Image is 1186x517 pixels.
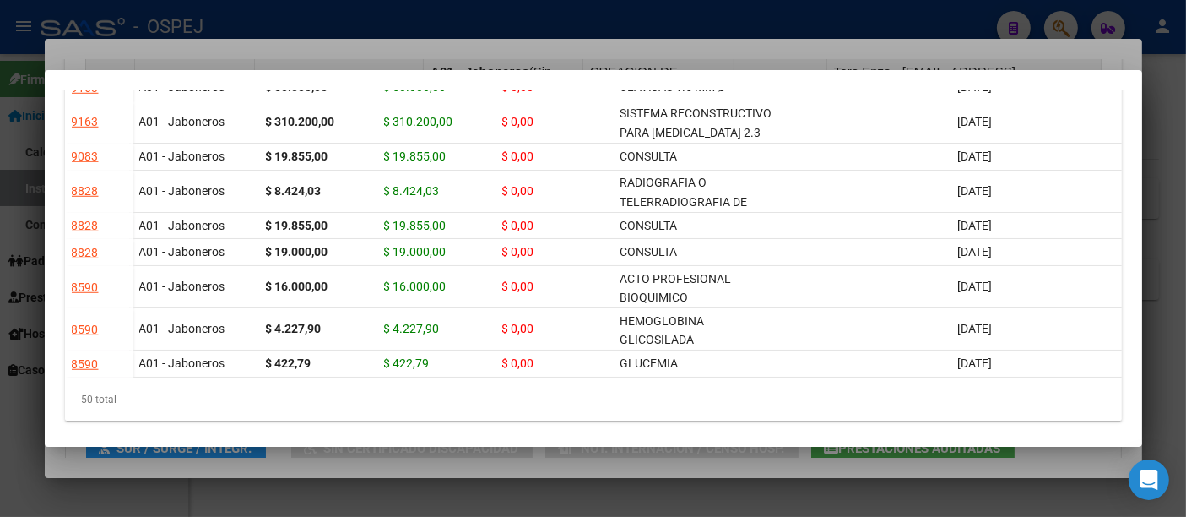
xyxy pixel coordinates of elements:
[139,356,225,370] span: A01 - Jaboneros
[384,245,447,258] span: $ 19.000,00
[72,278,99,297] div: 8590
[266,245,328,258] strong: $ 19.000,00
[958,356,993,370] span: [DATE]
[384,115,453,128] span: $ 310.200,00
[72,112,99,132] div: 9163
[958,245,993,258] span: [DATE]
[502,245,534,258] span: $ 0,00
[266,356,311,370] strong: $ 422,79
[384,219,447,232] span: $ 19.855,00
[502,322,534,335] span: $ 0,00
[72,355,99,374] div: 8590
[384,356,430,370] span: $ 422,79
[620,176,770,228] span: RADIOGRAFIA O TELERRADIOGRAFIA DE [PERSON_NAME] CON O SIN
[384,280,447,293] span: $ 16.000,00
[266,150,328,163] strong: $ 19.855,00
[139,245,225,258] span: A01 - Jaboneros
[72,147,99,166] div: 9083
[620,106,772,216] span: SISTEMA RECONSTRUCTIVO PARA [MEDICAL_DATA] 2.3 Torniillos Canulados en Titanio Rosca Completa Ins...
[958,280,993,293] span: [DATE]
[620,272,732,305] span: ACTO PROFESIONAL BIOQUIMICO
[266,115,335,128] strong: $ 310.200,00
[620,219,678,232] span: CONSULTA
[139,150,225,163] span: A01 - Jaboneros
[384,184,440,198] span: $ 8.424,03
[958,184,993,198] span: [DATE]
[139,115,225,128] span: A01 - Jaboneros
[620,356,679,370] span: GLUCEMIA
[266,184,322,198] strong: $ 8.424,03
[266,219,328,232] strong: $ 19.855,00
[620,150,678,163] span: CONSULTA
[72,320,99,340] div: 8590
[72,182,99,201] div: 8828
[620,245,678,258] span: CONSULTA
[958,150,993,163] span: [DATE]
[266,280,328,293] strong: $ 16.000,00
[139,219,225,232] span: A01 - Jaboneros
[620,314,705,347] span: HEMOGLOBINA GLICOSILADA
[139,184,225,198] span: A01 - Jaboneros
[502,184,534,198] span: $ 0,00
[384,150,447,163] span: $ 19.855,00
[958,322,993,335] span: [DATE]
[65,378,1122,421] div: 50 total
[72,216,99,236] div: 8828
[502,115,534,128] span: $ 0,00
[384,322,440,335] span: $ 4.227,90
[266,322,322,335] strong: $ 4.227,90
[139,280,225,293] span: A01 - Jaboneros
[958,219,993,232] span: [DATE]
[139,322,225,335] span: A01 - Jaboneros
[1129,460,1169,500] div: Open Intercom Messenger
[958,115,993,128] span: [DATE]
[502,219,534,232] span: $ 0,00
[502,356,534,370] span: $ 0,00
[502,280,534,293] span: $ 0,00
[72,243,99,263] div: 8828
[502,150,534,163] span: $ 0,00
